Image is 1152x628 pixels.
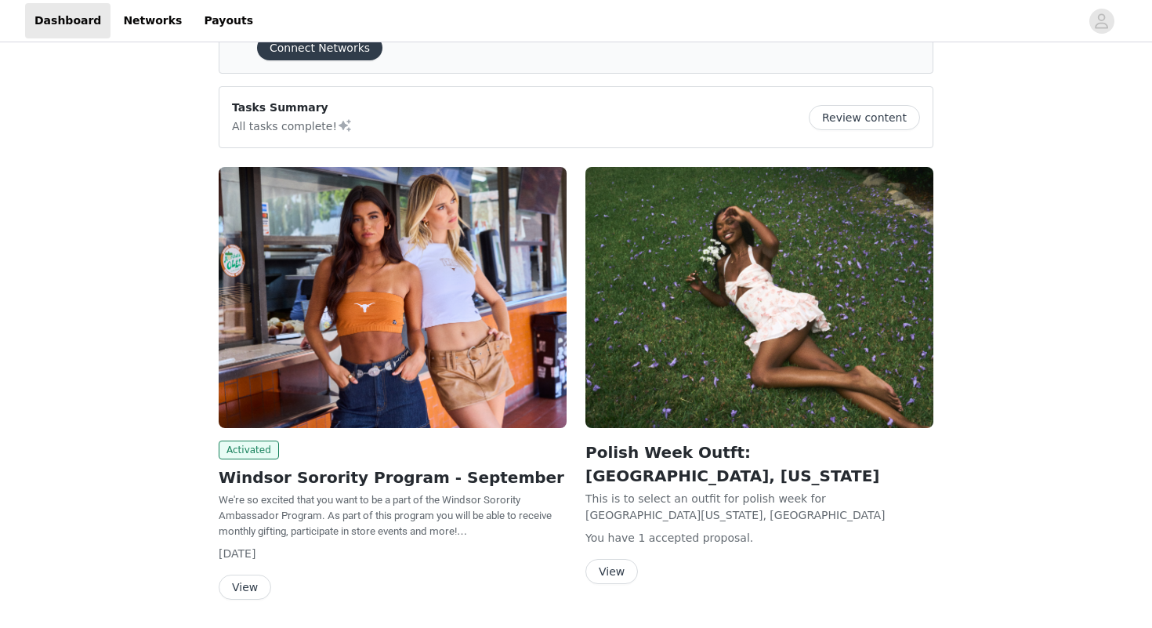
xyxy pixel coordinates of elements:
span: Activated [219,441,279,459]
span: We're so excited that you want to be a part of the Windsor Sorority Ambassador Program. As part o... [219,494,552,537]
h2: Polish Week Outft: [GEOGRAPHIC_DATA], [US_STATE] [585,441,933,488]
button: Connect Networks [257,35,382,60]
img: Windsor [585,167,933,428]
a: Payouts [194,3,263,38]
button: Review content [809,105,920,130]
span: [DATE] [219,547,255,560]
a: View [219,582,271,594]
button: View [219,575,271,600]
p: Tasks Summary [232,100,353,116]
div: avatar [1094,9,1109,34]
button: View [585,559,638,584]
a: Networks [114,3,191,38]
p: This is to select an outfit for polish week for [GEOGRAPHIC_DATA][US_STATE], [GEOGRAPHIC_DATA] [585,491,933,524]
p: All tasks complete! [232,116,353,135]
a: View [585,566,638,578]
h2: Windsor Sorority Program - September [219,466,567,489]
img: Windsor [219,167,567,428]
p: You have 1 accepted proposal . [585,530,933,546]
a: Dashboard [25,3,110,38]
